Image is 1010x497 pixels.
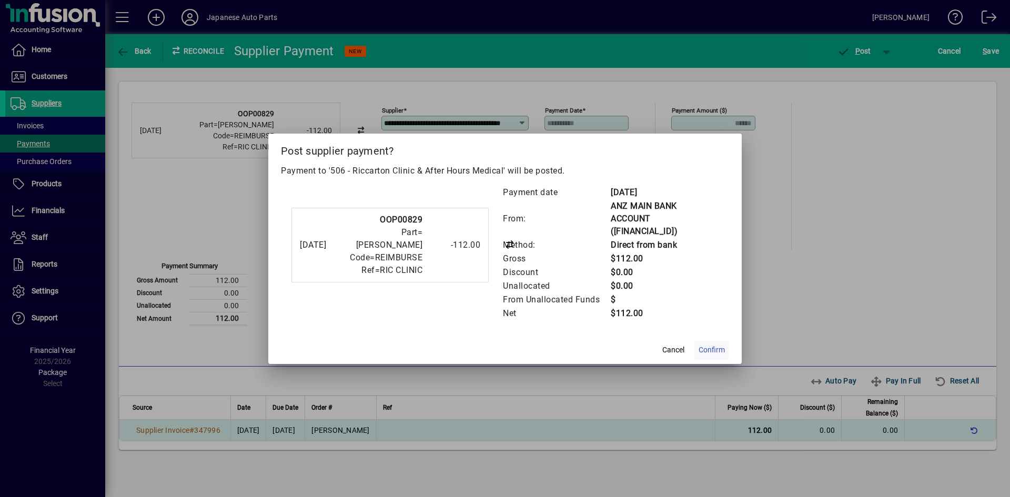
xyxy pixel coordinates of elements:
td: Discount [502,266,610,279]
td: $112.00 [610,307,719,320]
td: From: [502,199,610,238]
td: [DATE] [610,186,719,199]
td: Payment date [502,186,610,199]
td: Net [502,307,610,320]
td: Gross [502,252,610,266]
td: Direct from bank [610,238,719,252]
td: $0.00 [610,266,719,279]
td: ANZ MAIN BANK ACCOUNT ([FINANCIAL_ID]) [610,199,719,238]
p: Payment to '506 - Riccarton Clinic & After Hours Medical' will be posted. [281,165,729,177]
strong: OOP00829 [380,215,422,225]
span: Part=[PERSON_NAME] Code=REIMBURSE Ref=RIC CLINIC [350,227,422,275]
span: Cancel [662,344,684,356]
span: Confirm [699,344,725,356]
td: $112.00 [610,252,719,266]
td: Unallocated [502,279,610,293]
td: $ [610,293,719,307]
td: $0.00 [610,279,719,293]
h2: Post supplier payment? [268,134,742,164]
div: -112.00 [428,239,480,251]
td: From Unallocated Funds [502,293,610,307]
button: Cancel [656,341,690,360]
button: Confirm [694,341,729,360]
div: [DATE] [300,239,330,251]
td: Method: [502,238,610,252]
